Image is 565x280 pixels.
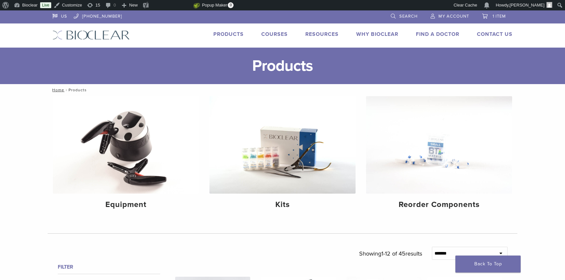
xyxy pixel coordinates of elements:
a: Resources [305,31,339,37]
span: / [64,88,69,92]
a: My Account [431,10,469,20]
a: Home [50,88,64,92]
h4: Equipment [58,199,194,211]
a: Products [213,31,244,37]
a: 1 item [482,10,506,20]
nav: Products [48,84,517,96]
a: Kits [209,96,356,215]
a: Equipment [53,96,199,215]
img: Kits [209,96,356,194]
span: 0 [228,2,234,8]
a: Back To Top [455,256,521,273]
a: Live [40,2,51,8]
p: Showing results [359,247,422,260]
a: Contact Us [477,31,512,37]
h4: Filter [58,263,160,271]
a: Why Bioclear [356,31,398,37]
span: 1-12 of 45 [381,250,405,257]
a: [PHONE_NUMBER] [74,10,122,20]
span: 1 item [493,14,506,19]
a: Reorder Components [366,96,512,215]
span: [PERSON_NAME] [510,3,544,7]
a: Search [391,10,418,20]
img: Reorder Components [366,96,512,194]
img: Equipment [53,96,199,194]
span: Search [399,14,418,19]
img: Views over 48 hours. Click for more Jetpack Stats. [157,2,193,9]
h4: Kits [215,199,350,211]
span: My Account [438,14,469,19]
a: US [53,10,67,20]
img: Bioclear [53,30,130,40]
h4: Reorder Components [371,199,507,211]
a: Courses [261,31,288,37]
a: Find A Doctor [416,31,459,37]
